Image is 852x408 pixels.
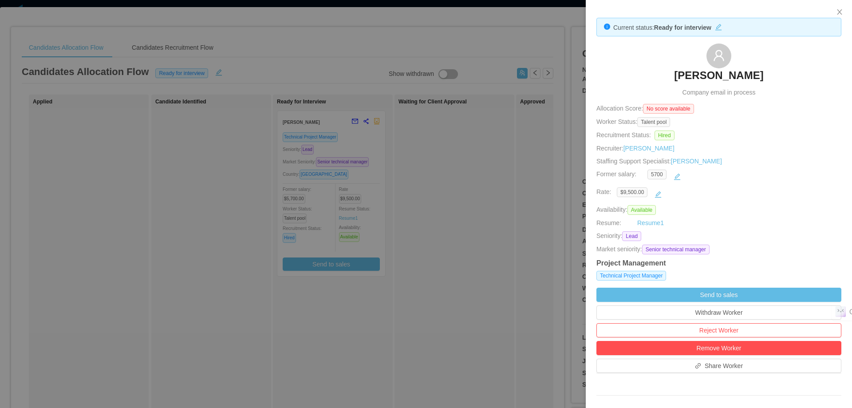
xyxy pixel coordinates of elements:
span: Availability: [596,206,659,213]
span: Recruitment Status: [596,131,651,139]
button: icon: linkShare Worker [596,359,841,373]
span: 5700 [647,170,667,179]
button: Reject Worker [596,323,841,337]
span: Talent pool [637,117,670,127]
button: icon: edit [711,22,726,31]
span: Available [627,205,656,215]
a: [PERSON_NAME] [623,145,674,152]
a: [PERSON_NAME] [674,68,763,88]
span: Lead [622,231,641,241]
i: icon: user [713,49,725,62]
button: Withdraw Worker [596,305,841,320]
span: Worker Status: [596,118,637,125]
span: Resume: [596,219,621,226]
span: Hired [655,131,674,140]
i: icon: close [836,8,843,16]
span: Seniority: [596,231,622,241]
span: Recruiter: [596,145,674,152]
span: Staffing Support Specialist: [596,158,722,165]
button: icon: edit [670,170,684,184]
a: [PERSON_NAME] [671,158,722,165]
strong: Project Management [596,259,666,267]
button: icon: edit [651,187,665,202]
span: No score available [643,104,694,114]
button: Send to sales [596,288,841,302]
span: Current status: [613,24,654,31]
i: icon: info-circle [604,24,610,30]
a: Resume1 [637,218,664,228]
span: Technical Project Manager [596,271,666,281]
span: Market seniority: [596,245,642,254]
strong: Ready for interview [654,24,711,31]
span: Allocation Score: [596,105,643,112]
h3: [PERSON_NAME] [674,68,763,83]
button: Remove Worker [596,341,841,355]
span: $9,500.00 [617,187,647,197]
span: Senior technical manager [642,245,710,254]
span: Company email in process [682,88,756,97]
